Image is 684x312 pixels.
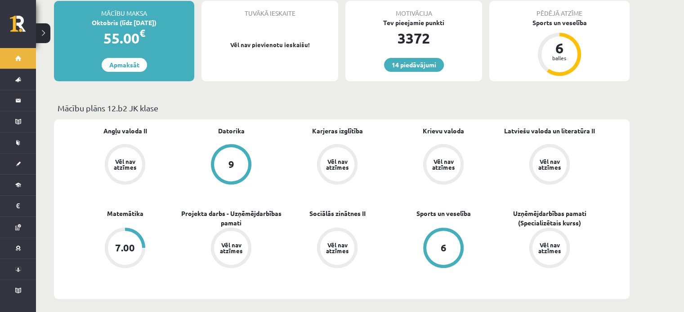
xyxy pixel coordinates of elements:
div: Vēl nav atzīmes [537,158,562,170]
div: Sports un veselība [489,18,630,27]
span: € [139,26,145,40]
a: 7.00 [72,228,178,270]
div: 3372 [345,27,482,49]
div: Vēl nav atzīmes [219,242,244,254]
a: Latviešu valoda un literatūra II [504,126,595,136]
a: Vēl nav atzīmes [496,228,603,270]
a: Sports un veselība 6 balles [489,18,630,77]
a: 6 [390,228,496,270]
a: Apmaksāt [102,58,147,72]
a: Rīgas 1. Tālmācības vidusskola [10,16,36,38]
div: Motivācija [345,1,482,18]
a: Karjeras izglītība [312,126,363,136]
a: Vēl nav atzīmes [72,144,178,186]
a: Datorika [218,126,245,136]
a: Matemātika [107,209,143,218]
a: Sports un veselība [416,209,471,218]
p: Vēl nav pievienotu ieskaišu! [206,40,334,49]
div: Vēl nav atzīmes [325,158,350,170]
div: Pēdējā atzīme [489,1,630,18]
div: Vēl nav atzīmes [431,158,456,170]
a: Krievu valoda [423,126,464,136]
a: 9 [178,144,284,186]
a: Vēl nav atzīmes [284,144,390,186]
div: Vēl nav atzīmes [112,158,138,170]
a: Projekta darbs - Uzņēmējdarbības pamati [178,209,284,228]
a: Sociālās zinātnes II [309,209,366,218]
div: 9 [228,159,234,169]
a: Uzņēmējdarbības pamati (Specializētais kurss) [496,209,603,228]
div: Tev pieejamie punkti [345,18,482,27]
a: Vēl nav atzīmes [178,228,284,270]
a: Vēl nav atzīmes [284,228,390,270]
div: balles [546,55,573,61]
div: Tuvākā ieskaite [201,1,338,18]
div: 6 [546,41,573,55]
a: Vēl nav atzīmes [390,144,496,186]
div: Vēl nav atzīmes [537,242,562,254]
div: Mācību maksa [54,1,194,18]
div: Vēl nav atzīmes [325,242,350,254]
div: 6 [441,243,447,253]
div: 7.00 [115,243,135,253]
p: Mācību plāns 12.b2 JK klase [58,102,626,114]
a: Angļu valoda II [103,126,147,136]
div: Oktobris (līdz [DATE]) [54,18,194,27]
a: Vēl nav atzīmes [496,144,603,186]
a: 14 piedāvājumi [384,58,444,72]
div: 55.00 [54,27,194,49]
